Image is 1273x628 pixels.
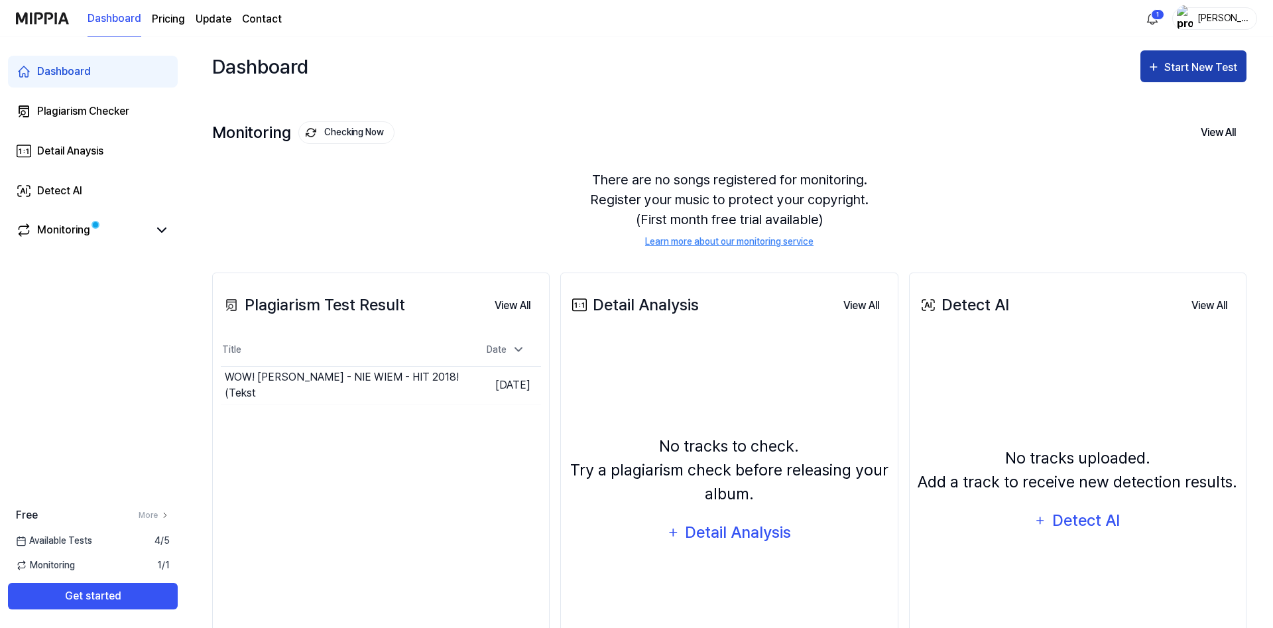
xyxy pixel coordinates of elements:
div: Monitoring [37,222,90,238]
button: View All [1181,292,1238,319]
button: View All [1190,119,1246,147]
button: Start New Test [1140,50,1246,82]
div: Detect AI [1051,508,1122,533]
button: Detect AI [1026,505,1129,536]
button: 알림1 [1142,8,1163,29]
div: No tracks uploaded. Add a track to receive new detection results. [918,446,1237,494]
a: Plagiarism Checker [8,95,178,127]
div: No tracks to check. Try a plagiarism check before releasing your album. [569,434,889,506]
div: WOW! [PERSON_NAME] - NIE WIEM - HIT 2018! (Tekst [225,369,461,401]
button: Detail Analysis [658,517,800,548]
div: Monitoring [212,121,394,144]
img: 알림 [1144,11,1160,27]
button: View All [833,292,890,319]
a: Dashboard [88,1,141,37]
div: [PERSON_NAME] [1197,11,1248,25]
div: Detail Analysis [684,520,792,545]
td: [DATE] [461,366,541,404]
button: Get started [8,583,178,609]
span: 1 / 1 [157,558,170,572]
div: 1 [1151,9,1164,20]
div: Detect AI [37,183,82,199]
img: monitoring Icon [306,127,316,138]
span: Free [16,507,38,523]
a: Detail Anaysis [8,135,178,167]
div: Plagiarism Checker [37,103,129,119]
th: Title [221,334,461,366]
a: Learn more about our monitoring service [645,235,814,249]
div: Date [481,339,530,361]
span: Monitoring [16,558,75,572]
a: Update [196,11,231,27]
span: Available Tests [16,534,92,548]
div: Detect AI [918,293,1009,317]
a: Monitoring [16,222,149,238]
a: Dashboard [8,56,178,88]
span: 4 / 5 [154,534,170,548]
a: Contact [242,11,282,27]
button: profile[PERSON_NAME] [1172,7,1257,30]
img: profile [1177,5,1193,32]
a: Pricing [152,11,185,27]
div: Detail Analysis [569,293,699,317]
button: Checking Now [298,121,394,144]
a: More [139,509,170,521]
div: Detail Anaysis [37,143,103,159]
div: There are no songs registered for monitoring. Register your music to protect your copyright. (Fir... [212,154,1246,265]
div: Dashboard [37,64,91,80]
a: Detect AI [8,175,178,207]
button: View All [484,292,541,319]
div: Dashboard [212,50,308,82]
div: Start New Test [1164,59,1240,76]
div: Plagiarism Test Result [221,293,405,317]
